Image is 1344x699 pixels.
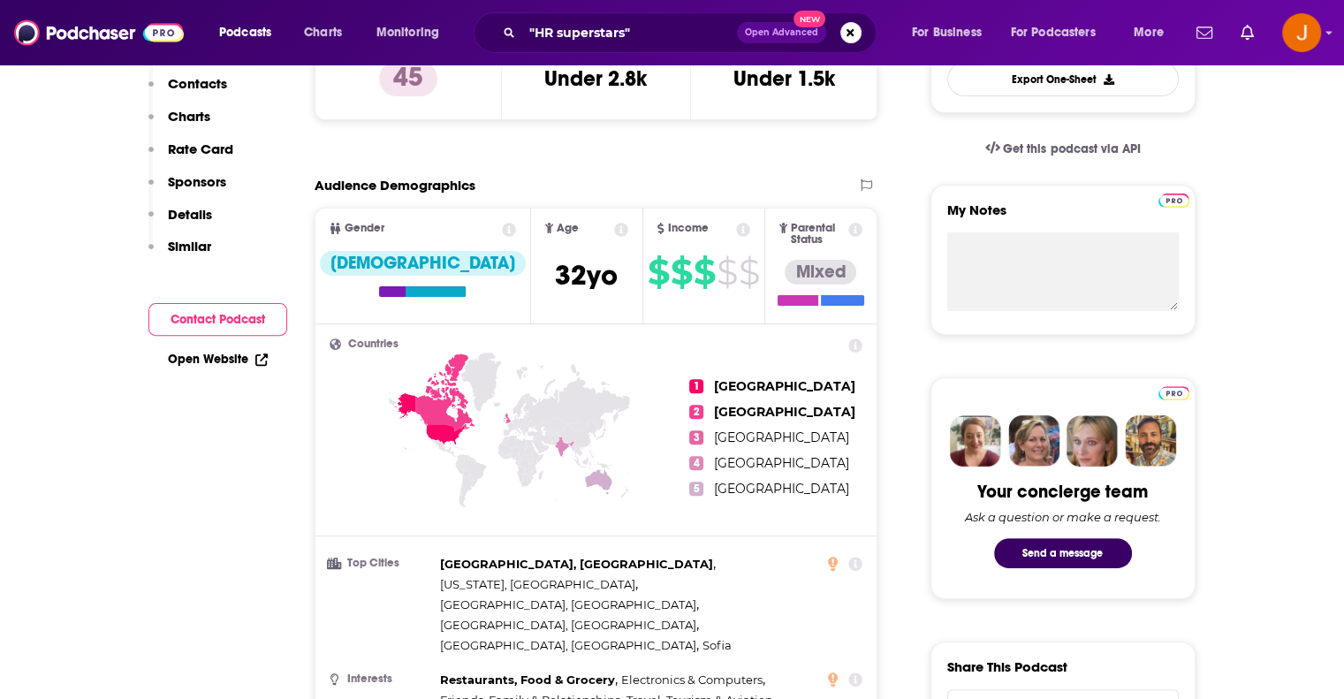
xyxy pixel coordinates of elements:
span: $ [671,258,692,286]
button: open menu [364,19,462,47]
span: Podcasts [219,20,271,45]
p: Similar [168,238,211,255]
h3: Top Cities [330,558,433,569]
span: Income [668,223,709,234]
button: Rate Card [148,141,233,173]
img: Jules Profile [1067,415,1118,467]
a: Pro website [1158,384,1189,400]
button: Export One-Sheet [947,62,1179,96]
button: open menu [1121,19,1186,47]
span: Countries [348,338,399,350]
span: Electronics & Computers [621,672,763,687]
p: Contacts [168,75,227,92]
span: , [440,554,716,574]
button: open menu [900,19,1004,47]
button: Show profile menu [1282,13,1321,52]
a: Get this podcast via API [971,127,1155,171]
span: 5 [689,482,703,496]
button: Similar [148,238,211,270]
div: Mixed [785,260,856,285]
img: Sydney Profile [950,415,1001,467]
span: Get this podcast via API [1003,141,1140,156]
a: Show notifications dropdown [1234,18,1261,48]
span: , [440,595,699,615]
span: Open Advanced [745,28,818,37]
span: 32 yo [555,258,618,293]
span: $ [739,258,759,286]
span: [US_STATE], [GEOGRAPHIC_DATA] [440,577,635,591]
a: Pro website [1158,191,1189,208]
p: Details [168,206,212,223]
p: Rate Card [168,141,233,157]
span: Restaurants, Food & Grocery [440,672,615,687]
button: Open AdvancedNew [737,22,826,43]
span: Charts [304,20,342,45]
span: [GEOGRAPHIC_DATA], [GEOGRAPHIC_DATA] [440,618,696,632]
span: , [440,615,699,635]
span: 2 [689,405,703,419]
span: [GEOGRAPHIC_DATA] [714,378,855,394]
a: Open Website [168,352,268,367]
a: Show notifications dropdown [1189,18,1219,48]
img: Jon Profile [1125,415,1176,467]
img: Barbara Profile [1008,415,1059,467]
a: Charts [292,19,353,47]
span: [GEOGRAPHIC_DATA], [GEOGRAPHIC_DATA] [440,597,696,612]
span: $ [717,258,737,286]
span: [GEOGRAPHIC_DATA] [714,481,849,497]
span: , [621,670,765,690]
span: 4 [689,456,703,470]
button: open menu [999,19,1121,47]
button: Send a message [994,538,1132,568]
h3: Under 1.5k [733,65,835,92]
div: Your concierge team [977,481,1148,503]
h2: Audience Demographics [315,177,475,194]
h3: Share This Podcast [947,658,1067,675]
span: , [440,574,638,595]
span: Parental Status [791,223,846,246]
img: Podchaser Pro [1158,386,1189,400]
span: 1 [689,379,703,393]
span: Monitoring [376,20,439,45]
span: [GEOGRAPHIC_DATA] [714,404,855,420]
div: Search podcasts, credits, & more... [490,12,893,53]
img: Podchaser - Follow, Share and Rate Podcasts [14,16,184,49]
p: Sponsors [168,173,226,190]
span: [GEOGRAPHIC_DATA] [714,455,849,471]
p: Charts [168,108,210,125]
button: Contact Podcast [148,303,287,336]
span: , [440,635,699,656]
span: Age [557,223,579,234]
span: Gender [345,223,384,234]
span: [GEOGRAPHIC_DATA] [714,429,849,445]
h3: Under 2.8k [544,65,647,92]
img: Podchaser Pro [1158,194,1189,208]
span: For Podcasters [1011,20,1096,45]
p: 45 [379,61,437,96]
button: open menu [207,19,294,47]
span: $ [694,258,715,286]
span: For Business [912,20,982,45]
span: Sofia [702,638,732,652]
button: Charts [148,108,210,141]
span: More [1134,20,1164,45]
label: My Notes [947,201,1179,232]
h3: Interests [330,673,433,685]
span: [GEOGRAPHIC_DATA], [GEOGRAPHIC_DATA] [440,638,696,652]
div: [DEMOGRAPHIC_DATA] [320,251,526,276]
span: 3 [689,430,703,444]
input: Search podcasts, credits, & more... [522,19,737,47]
img: User Profile [1282,13,1321,52]
button: Sponsors [148,173,226,206]
div: Ask a question or make a request. [965,510,1161,524]
span: Logged in as justine87181 [1282,13,1321,52]
button: Details [148,206,212,239]
span: $ [648,258,669,286]
span: New [793,11,825,27]
span: , [440,670,618,690]
button: Contacts [148,75,227,108]
span: [GEOGRAPHIC_DATA], [GEOGRAPHIC_DATA] [440,557,713,571]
